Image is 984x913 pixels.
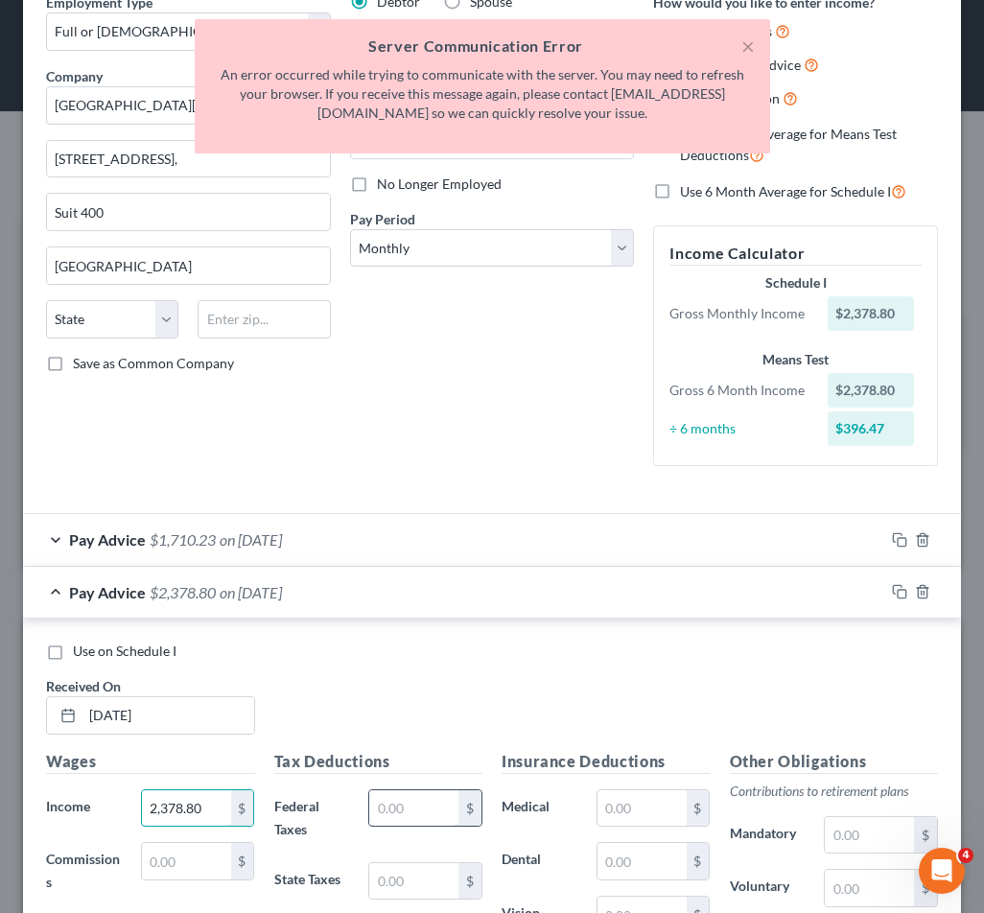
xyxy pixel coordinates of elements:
input: 0.00 [597,790,687,827]
span: Use on Schedule I [73,643,176,659]
label: Voluntary [720,869,815,907]
div: $ [231,843,254,879]
label: Mandatory [720,816,815,854]
span: on [DATE] [220,583,282,601]
span: $2,378.80 [150,583,216,601]
h5: Insurance Deductions [502,750,711,774]
div: Means Test [669,350,922,369]
span: Use 6 Month Average for Schedule I [680,183,891,199]
iframe: Intercom live chat [919,848,965,894]
label: Dental [492,842,587,880]
div: $ [687,843,710,879]
span: Pay Period [350,211,415,227]
div: $2,378.80 [828,373,914,408]
label: Federal Taxes [265,789,360,847]
h5: Tax Deductions [274,750,483,774]
h5: Server Communication Error [210,35,755,58]
input: 0.00 [142,790,231,827]
h5: Wages [46,750,255,774]
button: × [741,35,755,58]
input: 0.00 [825,870,914,906]
div: $ [687,790,710,827]
input: Unit, Suite, etc... [47,194,330,230]
input: 0.00 [369,863,458,900]
div: $ [458,790,481,827]
p: An error occurred while trying to communicate with the server. You may need to refresh your brows... [210,65,755,123]
input: 0.00 [825,817,914,854]
span: Income [46,798,90,814]
div: $ [914,817,937,854]
span: Save as Common Company [73,355,234,371]
div: $ [231,790,254,827]
label: State Taxes [265,862,360,901]
div: Gross Monthly Income [660,304,818,323]
input: 0.00 [142,843,231,879]
label: Medical [492,789,587,828]
span: on [DATE] [220,530,282,549]
input: 0.00 [597,843,687,879]
span: $1,710.23 [150,530,216,549]
div: $ [914,870,937,906]
input: Enter zip... [198,300,330,339]
div: ÷ 6 months [660,419,818,438]
h5: Other Obligations [730,750,939,774]
div: $396.47 [828,411,914,446]
div: $2,378.80 [828,296,914,331]
label: Commissions [36,842,131,900]
div: Gross 6 Month Income [660,381,818,400]
span: 4 [958,848,973,863]
span: Pay Advice [69,583,146,601]
span: No Longer Employed [377,176,502,192]
input: Enter city... [47,247,330,284]
div: $ [458,863,481,900]
p: Contributions to retirement plans [730,782,939,801]
span: Received On [46,678,121,694]
h5: Income Calculator [669,242,922,266]
input: 0.00 [369,790,458,827]
span: Pay Advice [69,530,146,549]
div: Schedule I [669,273,922,293]
input: MM/DD/YYYY [82,697,254,734]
